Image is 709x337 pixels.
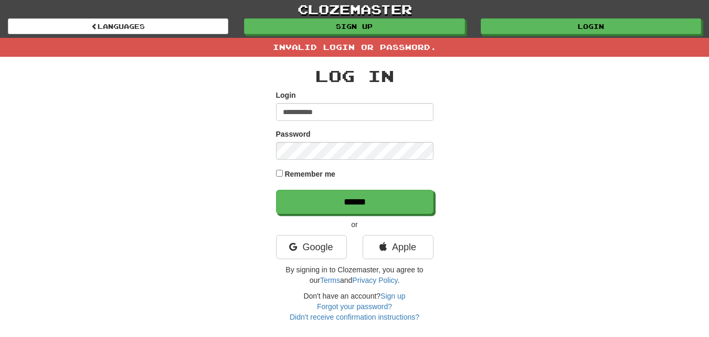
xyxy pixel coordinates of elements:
a: Apple [363,235,433,259]
a: Terms [320,276,340,284]
label: Remember me [284,169,335,179]
a: Google [276,235,347,259]
a: Languages [8,18,228,34]
p: By signing in to Clozemaster, you agree to our and . [276,264,433,285]
a: Didn't receive confirmation instructions? [290,313,419,321]
a: Privacy Policy [352,276,397,284]
a: Login [481,18,701,34]
div: Don't have an account? [276,291,433,322]
h2: Log In [276,67,433,85]
p: or [276,219,433,230]
a: Sign up [380,292,405,300]
a: Sign up [244,18,464,34]
a: Forgot your password? [317,302,392,311]
label: Login [276,90,296,100]
label: Password [276,129,311,139]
